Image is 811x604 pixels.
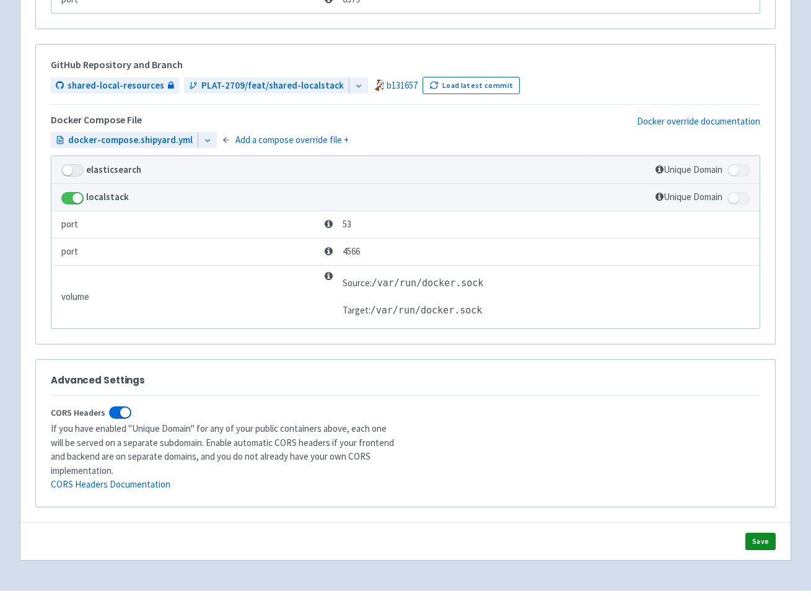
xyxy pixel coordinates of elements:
[51,115,142,126] h5: Docker Compose File
[637,115,760,132] a: Docker override documentation
[86,164,141,175] strong: elasticsearch
[184,77,349,94] a: PLAT-2709/feat/shared-localstack
[370,305,483,316] span: /var/run/docker.sock
[343,297,484,324] td: Target:
[51,77,179,94] a: shared-local-resources
[51,375,760,385] h3: Advanced Settings
[655,164,722,175] span: Unique Domain
[86,191,129,203] strong: localstack
[68,79,164,93] span: shared-local-resources
[201,79,344,93] span: PLAT-2709/feat/shared-localstack
[387,79,418,91] a: b131657
[372,278,484,289] span: /var/run/docker.sock
[325,217,351,232] span: 53
[51,478,170,490] a: CORS Headers Documentation
[51,238,320,265] td: port
[235,133,349,147] a: Add a compose override file +
[68,133,193,147] span: docker-compose.shipyard.yml
[655,191,722,203] span: Unique Domain
[51,265,320,328] td: volume
[343,269,484,297] td: Source:
[325,245,360,259] span: 4566
[51,132,198,149] a: docker-compose.shipyard.yml
[51,211,320,238] td: port
[745,533,776,550] button: Save
[51,59,760,71] h5: GitHub Repository and Branch
[423,77,520,94] button: Load latest commit
[51,406,105,420] span: CORS Headers
[51,422,398,492] p: If you have enabled "Unique Domain" for any of your public containers above, each one will be ser...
